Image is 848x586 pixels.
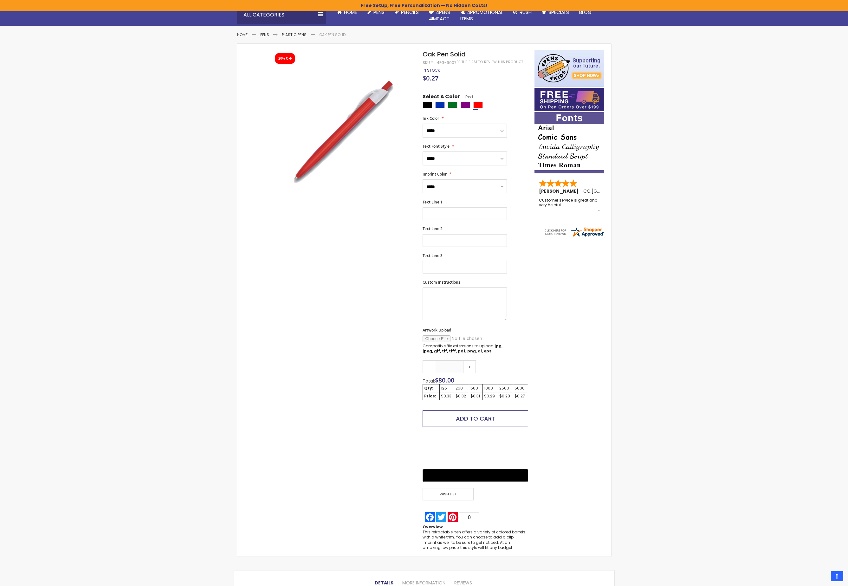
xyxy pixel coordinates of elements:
div: 250 [456,386,468,391]
span: $0.27 [423,74,438,82]
div: 4PG-9007 [437,60,456,65]
div: $0.28 [499,394,512,399]
a: Twitter [436,512,447,522]
div: This retractable pen offers a variety of colored barrels with a white trim. You can choose to add... [423,530,528,550]
span: Text Line 3 [423,253,443,258]
span: Rush [520,9,532,16]
img: 4pens 4 kids [534,50,604,87]
div: Availability [423,68,440,73]
span: Wish List [423,488,473,500]
span: - , [581,188,638,194]
p: Compatible file extensions to upload: [423,344,507,354]
div: Blue [435,102,445,108]
strong: Overview [423,524,443,530]
div: $0.33 [441,394,453,399]
img: 4pens.com widget logo [544,226,605,238]
span: 80.00 [438,376,454,384]
strong: Qty: [424,385,433,391]
img: Free shipping on orders over $199 [534,88,604,111]
a: Facebook [424,512,436,522]
div: 1000 [484,386,496,391]
a: 4Pens4impact [424,5,455,26]
div: $0.29 [484,394,496,399]
a: - [423,360,435,373]
div: Purple [461,102,470,108]
span: Text Font Style [423,144,450,149]
strong: Price: [424,393,436,399]
iframe: Google Customer Reviews [796,569,848,586]
a: Blog [574,5,597,19]
a: Rush [508,5,537,19]
span: Blog [579,9,592,16]
span: Add to Cart [456,415,495,422]
span: Specials [548,9,569,16]
a: Plastic Pens [282,32,307,37]
a: + [463,360,476,373]
div: $0.27 [515,394,527,399]
a: 4pens.com certificate URL [544,234,605,239]
span: Pens [373,9,385,16]
img: oak_solid_side_red_1_1.jpg [269,59,414,204]
a: Pencils [390,5,424,19]
span: [PERSON_NAME] [539,188,581,194]
span: Select A Color [423,93,460,102]
span: Total: [423,378,435,384]
li: Oak Pen Solid [319,32,346,37]
div: 5000 [515,386,527,391]
a: Home [332,5,362,19]
span: $ [435,376,454,384]
strong: jpg, jpeg, gif, tif, tiff, pdf, png, ai, eps [423,343,502,354]
button: Add to Cart [423,410,528,427]
span: CO [583,188,591,194]
span: 4Pens 4impact [429,9,450,22]
button: Buy with GPay [423,469,528,482]
span: Custom Instructions [423,280,460,285]
div: 500 [470,386,481,391]
a: 4PROMOTIONALITEMS [455,5,508,26]
div: 125 [441,386,453,391]
span: Red [460,94,473,100]
span: 4PROMOTIONAL ITEMS [460,9,503,22]
div: 20% OFF [278,56,292,61]
a: Home [237,32,248,37]
img: font-personalization-examples [534,112,604,173]
strong: SKU [423,60,434,65]
a: Specials [537,5,574,19]
div: Green [448,102,457,108]
span: Imprint Color [423,171,447,177]
span: Text Line 1 [423,199,443,205]
span: 0 [468,515,471,520]
div: $0.32 [456,394,468,399]
span: Text Line 2 [423,226,443,231]
span: Ink Color [423,116,439,121]
a: Be the first to review this product [456,60,523,64]
div: All Categories [237,5,326,24]
div: Red [473,102,483,108]
a: Pens [260,32,269,37]
div: 2500 [499,386,512,391]
a: Wish List [423,488,475,500]
span: Home [344,9,357,16]
iframe: PayPal [423,432,528,465]
a: Pens [362,5,390,19]
span: Pencils [401,9,419,16]
span: Oak Pen Solid [423,50,466,59]
span: Artwork Upload [423,327,451,333]
span: In stock [423,68,440,73]
div: Customer service is great and very helpful [539,198,600,212]
div: Black [423,102,432,108]
div: $0.31 [470,394,481,399]
span: [GEOGRAPHIC_DATA] [592,188,638,194]
a: Pinterest0 [447,512,480,522]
